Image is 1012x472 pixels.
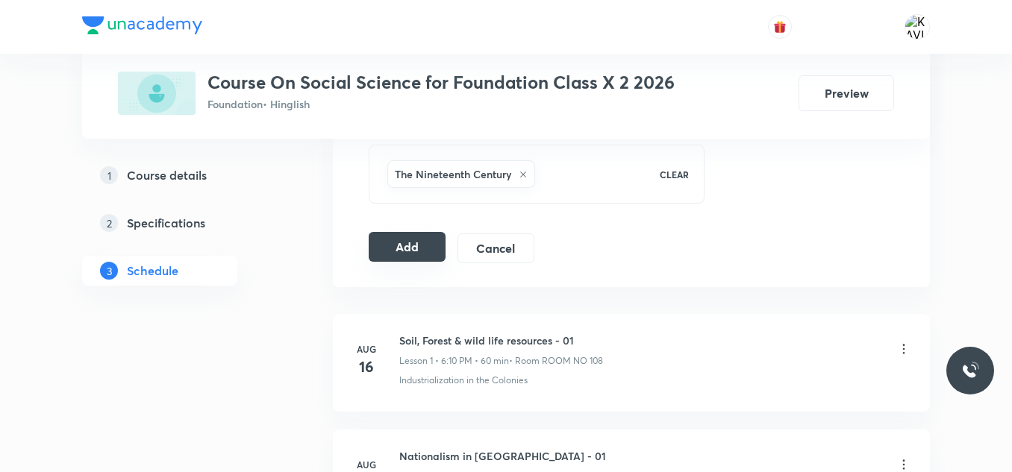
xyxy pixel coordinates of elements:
p: 2 [100,214,118,232]
a: 1Course details [82,160,285,190]
a: 2Specifications [82,208,285,238]
p: Foundation • Hinglish [207,96,675,112]
img: KAVITA YADAV [905,14,930,40]
p: • Room ROOM NO 108 [509,354,603,368]
button: Cancel [457,233,534,263]
h5: Specifications [127,214,205,232]
button: Add [369,232,446,262]
a: Company Logo [82,16,202,38]
h5: Schedule [127,262,178,280]
img: ttu [961,362,979,380]
button: Preview [799,75,894,111]
p: 3 [100,262,118,280]
p: CLEAR [660,168,689,181]
button: avatar [768,15,792,39]
h5: Course details [127,166,207,184]
h6: Nationalism in [GEOGRAPHIC_DATA] - 01 [399,448,606,464]
img: Company Logo [82,16,202,34]
h3: Course On Social Science for Foundation Class X 2 2026 [207,72,675,93]
img: avatar [773,20,787,34]
h6: Soil, Forest & wild life resources - 01 [399,333,603,348]
h6: Aug [352,342,381,356]
h6: Aug [352,458,381,471]
p: 1 [100,166,118,184]
h4: 16 [352,356,381,378]
img: AC501D63-6C50-4DCD-A3A5-FFDB72C9770C_plus.png [118,72,196,115]
h6: The Nineteenth Century [395,166,511,182]
p: Lesson 1 • 6:10 PM • 60 min [399,354,509,368]
p: Industrialization in the Colonies [399,374,528,387]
